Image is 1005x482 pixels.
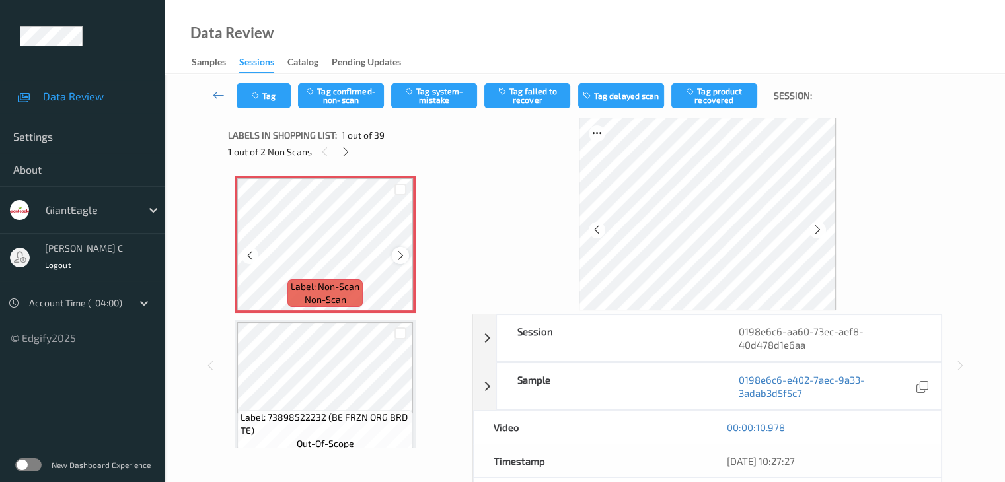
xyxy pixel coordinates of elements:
[237,83,291,108] button: Tag
[228,129,337,142] span: Labels in shopping list:
[287,53,332,72] a: Catalog
[391,83,477,108] button: Tag system-mistake
[473,362,942,410] div: Sample0198e6c6-e402-7aec-9a33-3adab3d5f5c7
[727,454,921,467] div: [DATE] 10:27:27
[473,314,942,362] div: Session0198e6c6-aa60-73ec-aef8-40d478d1e6aa
[497,363,719,409] div: Sample
[287,55,318,72] div: Catalog
[298,83,384,108] button: Tag confirmed-non-scan
[239,55,274,73] div: Sessions
[332,53,414,72] a: Pending Updates
[727,421,785,434] a: 00:00:10.978
[241,411,410,437] span: Label: 73898522232 (BE FRZN ORG BRD TE)
[484,83,570,108] button: Tag failed to recover
[228,143,463,160] div: 1 out of 2 Non Scans
[305,293,346,306] span: non-scan
[192,55,226,72] div: Samples
[578,83,664,108] button: Tag delayed scan
[239,53,287,73] a: Sessions
[474,411,708,444] div: Video
[719,315,941,361] div: 0198e6c6-aa60-73ec-aef8-40d478d1e6aa
[342,129,385,142] span: 1 out of 39
[192,53,239,72] a: Samples
[474,444,708,477] div: Timestamp
[497,315,719,361] div: Session
[332,55,401,72] div: Pending Updates
[774,89,812,102] span: Session:
[297,437,354,450] span: out-of-scope
[739,373,913,399] a: 0198e6c6-e402-7aec-9a33-3adab3d5f5c7
[190,26,274,40] div: Data Review
[671,83,757,108] button: Tag product recovered
[291,280,359,293] span: Label: Non-Scan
